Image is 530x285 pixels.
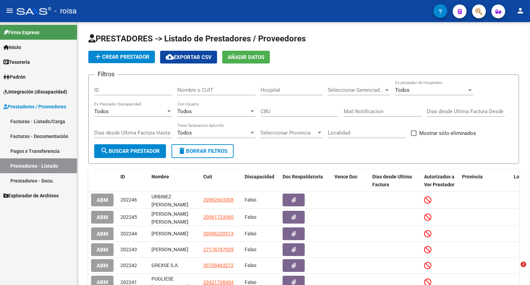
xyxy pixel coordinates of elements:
[245,263,256,268] span: Falso
[149,169,200,192] datatable-header-cell: Nombre
[151,230,198,238] div: [PERSON_NAME]
[334,174,357,179] span: Vence Doc
[151,193,198,207] div: URBINEZ [PERSON_NAME][DATE]
[3,29,39,36] span: Firma Express
[97,263,108,269] span: ABM
[200,169,242,192] datatable-header-cell: Cuit
[120,279,137,285] span: 202241
[203,247,234,252] span: 27178797935
[91,259,114,272] button: ABM
[151,210,198,225] div: [PERSON_NAME] [PERSON_NAME]
[91,243,114,256] button: ABM
[120,214,137,220] span: 202245
[177,130,192,136] span: Todos
[222,51,270,63] button: Añadir Datos
[120,231,137,236] span: 202244
[245,279,256,285] span: Falso
[203,174,212,179] span: Cuit
[94,144,166,158] button: Buscar Prestador
[203,231,234,236] span: 30596220513
[100,148,160,154] span: Buscar Prestador
[97,197,108,203] span: ABM
[88,51,155,63] button: Crear Prestador
[521,262,526,267] span: 2
[395,87,410,93] span: Todos
[280,169,332,192] datatable-header-cell: Doc Respaldatoria
[516,7,524,15] mat-icon: person
[97,214,108,220] span: ABM
[462,174,483,179] span: Provincia
[228,54,264,60] span: Añadir Datos
[6,7,14,15] mat-icon: menu
[3,58,30,66] span: Tesorería
[91,211,114,224] button: ABM
[177,108,192,115] span: Todos
[203,279,234,285] span: 23421768404
[203,197,234,203] span: 20962663398
[160,51,217,63] button: Exportar CSV
[97,231,108,237] span: ABM
[424,174,454,187] span: Autorizados a Ver Prestador
[118,169,149,192] datatable-header-cell: ID
[91,194,114,206] button: ABM
[100,147,109,155] mat-icon: search
[120,263,137,268] span: 202242
[94,108,109,115] span: Todos
[151,246,198,254] div: [PERSON_NAME]
[151,262,198,269] div: GREXSE S.A.
[3,73,26,81] span: Padrón
[55,3,77,19] span: - roisa
[151,174,169,179] span: Nombre
[245,247,256,252] span: Falso
[419,129,476,137] span: Mostrar sólo eliminados
[178,148,227,154] span: Borrar Filtros
[203,263,234,268] span: 30709463272
[421,169,459,192] datatable-header-cell: Autorizados a Ver Prestador
[3,88,67,96] span: Integración (discapacidad)
[245,231,256,236] span: Falso
[166,54,212,60] span: Exportar CSV
[507,262,523,278] iframe: Intercom live chat
[3,103,66,110] span: Prestadores / Proveedores
[245,174,274,179] span: Discapacidad
[332,169,370,192] datatable-header-cell: Vence Doc
[120,174,125,179] span: ID
[88,34,306,43] span: PRESTADORES -> Listado de Prestadores / Proveedores
[171,144,234,158] button: Borrar Filtros
[120,197,137,203] span: 202246
[94,52,102,61] mat-icon: add
[94,69,118,79] h3: Filtros
[203,214,234,220] span: 20961723060
[245,197,256,203] span: Falso
[166,53,174,61] mat-icon: cloud_download
[459,169,511,192] datatable-header-cell: Provincia
[283,174,323,179] span: Doc Respaldatoria
[178,147,186,155] mat-icon: delete
[245,214,256,220] span: Falso
[372,174,412,187] span: Dias desde Ultima Factura
[97,247,108,253] span: ABM
[242,169,280,192] datatable-header-cell: Discapacidad
[94,54,149,60] span: Crear Prestador
[370,169,421,192] datatable-header-cell: Dias desde Ultima Factura
[328,87,384,93] span: Seleccionar Gerenciador
[3,192,59,199] span: Explorador de Archivos
[261,130,316,136] span: Seleccionar Provincia
[3,43,21,51] span: Inicio
[120,247,137,252] span: 202243
[91,227,114,240] button: ABM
